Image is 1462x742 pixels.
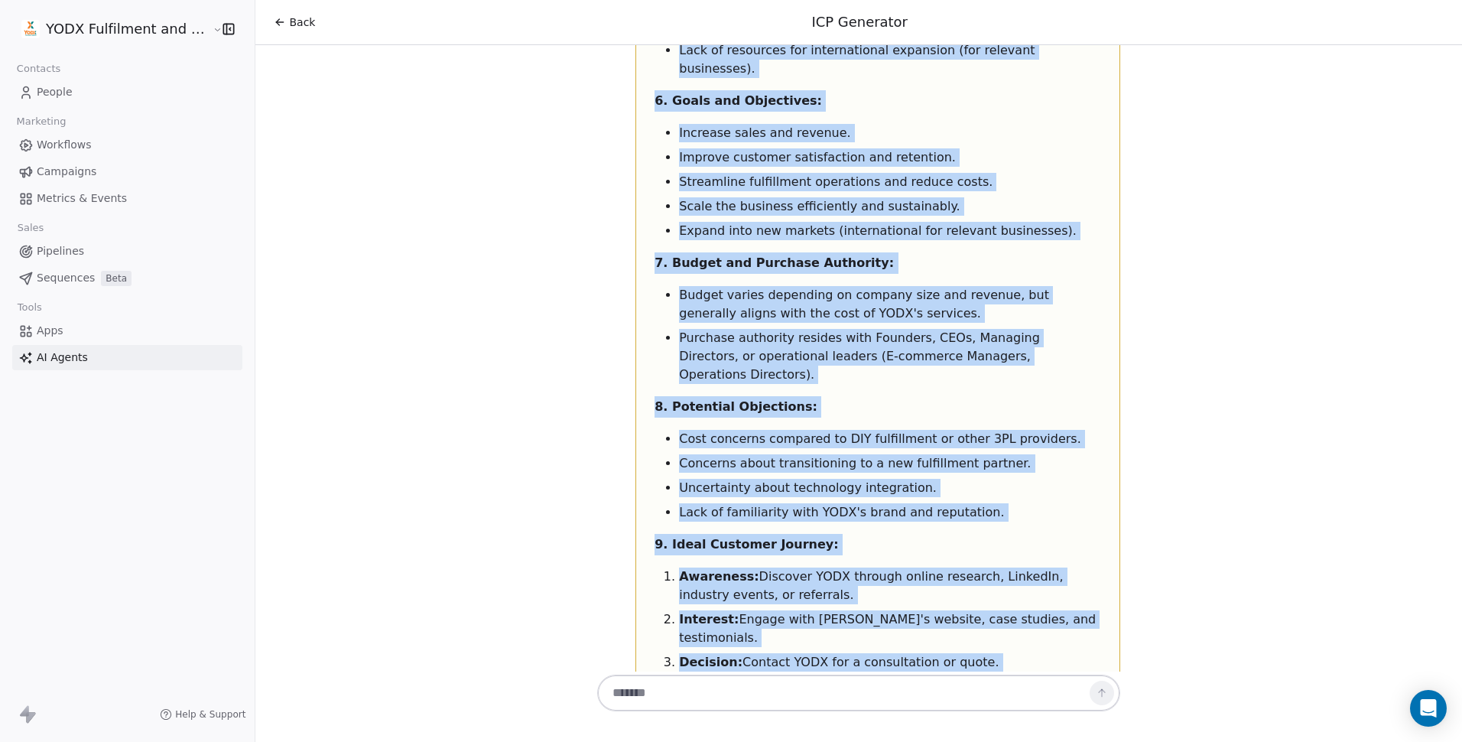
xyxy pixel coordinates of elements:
[679,569,759,584] strong: Awareness:
[37,323,63,339] span: Apps
[679,653,1101,672] li: Contact YODX for a consultation or quote.
[37,270,95,286] span: Sequences
[655,93,822,108] strong: 6. Goals and Objectives:
[289,15,315,30] span: Back
[12,265,242,291] a: SequencesBeta
[812,14,908,30] span: ICP Generator
[679,286,1101,323] li: Budget varies depending on company size and revenue, but generally aligns with the cost of YODX's...
[37,164,96,180] span: Campaigns
[655,399,817,414] strong: 8. Potential Objections:
[679,479,1101,497] li: Uncertainty about technology integration.
[37,137,92,153] span: Workflows
[12,80,242,105] a: People
[679,124,1101,142] li: Increase sales and revenue.
[655,537,838,552] strong: 9. Ideal Customer Journey:
[679,197,1101,216] li: Scale the business efficiently and sustainably.
[21,20,40,38] img: YODX%20Logo-RGB%20Social.jpg
[679,430,1101,448] li: Cost concerns compared to DIY fulfillment or other 3PL providers.
[679,503,1101,522] li: Lack of familiarity with YODX's brand and reputation.
[679,329,1101,384] li: Purchase authority resides with Founders, CEOs, Managing Directors, or operational leaders (E-com...
[679,173,1101,191] li: Streamline fulfillment operations and reduce costs.
[37,350,88,366] span: AI Agents
[12,239,242,264] a: Pipelines
[679,655,742,669] strong: Decision:
[1410,690,1447,727] div: Open Intercom Messenger
[12,132,242,158] a: Workflows
[679,148,1101,167] li: Improve customer satisfaction and retention.
[655,255,894,270] strong: 7. Budget and Purchase Authority:
[18,16,202,42] button: YODX Fulfilment and Logistics
[160,708,245,721] a: Help & Support
[11,296,48,319] span: Tools
[679,454,1101,473] li: Concerns about transitioning to a new fulfillment partner.
[679,568,1101,604] li: Discover YODX through online research, LinkedIn, industry events, or referrals.
[12,345,242,370] a: AI Agents
[11,216,50,239] span: Sales
[679,222,1101,240] li: Expand into new markets (international for relevant businesses).
[679,612,739,626] strong: Interest:
[175,708,245,721] span: Help & Support
[37,243,84,259] span: Pipelines
[10,110,73,133] span: Marketing
[46,19,209,39] span: YODX Fulfilment and Logistics
[12,186,242,211] a: Metrics & Events
[12,159,242,184] a: Campaigns
[10,57,67,80] span: Contacts
[37,84,73,100] span: People
[679,610,1101,647] li: Engage with [PERSON_NAME]'s website, case studies, and testimonials.
[101,271,132,286] span: Beta
[679,41,1101,78] li: Lack of resources for international expansion (for relevant businesses).
[12,318,242,343] a: Apps
[37,190,127,207] span: Metrics & Events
